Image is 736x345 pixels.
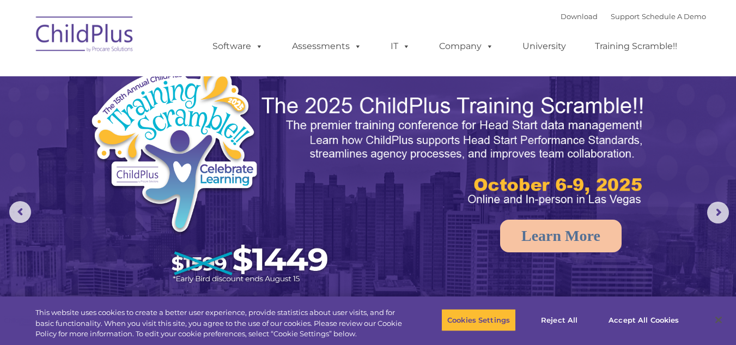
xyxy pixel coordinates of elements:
[500,220,622,252] a: Learn More
[525,308,593,331] button: Reject All
[707,308,731,332] button: Close
[611,12,640,21] a: Support
[584,35,688,57] a: Training Scramble!!
[202,35,274,57] a: Software
[642,12,706,21] a: Schedule A Demo
[561,12,598,21] a: Download
[428,35,504,57] a: Company
[380,35,421,57] a: IT
[561,12,706,21] font: |
[281,35,373,57] a: Assessments
[31,9,139,63] img: ChildPlus by Procare Solutions
[441,308,516,331] button: Cookies Settings
[512,35,577,57] a: University
[35,307,405,340] div: This website uses cookies to create a better user experience, provide statistics about user visit...
[603,308,685,331] button: Accept All Cookies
